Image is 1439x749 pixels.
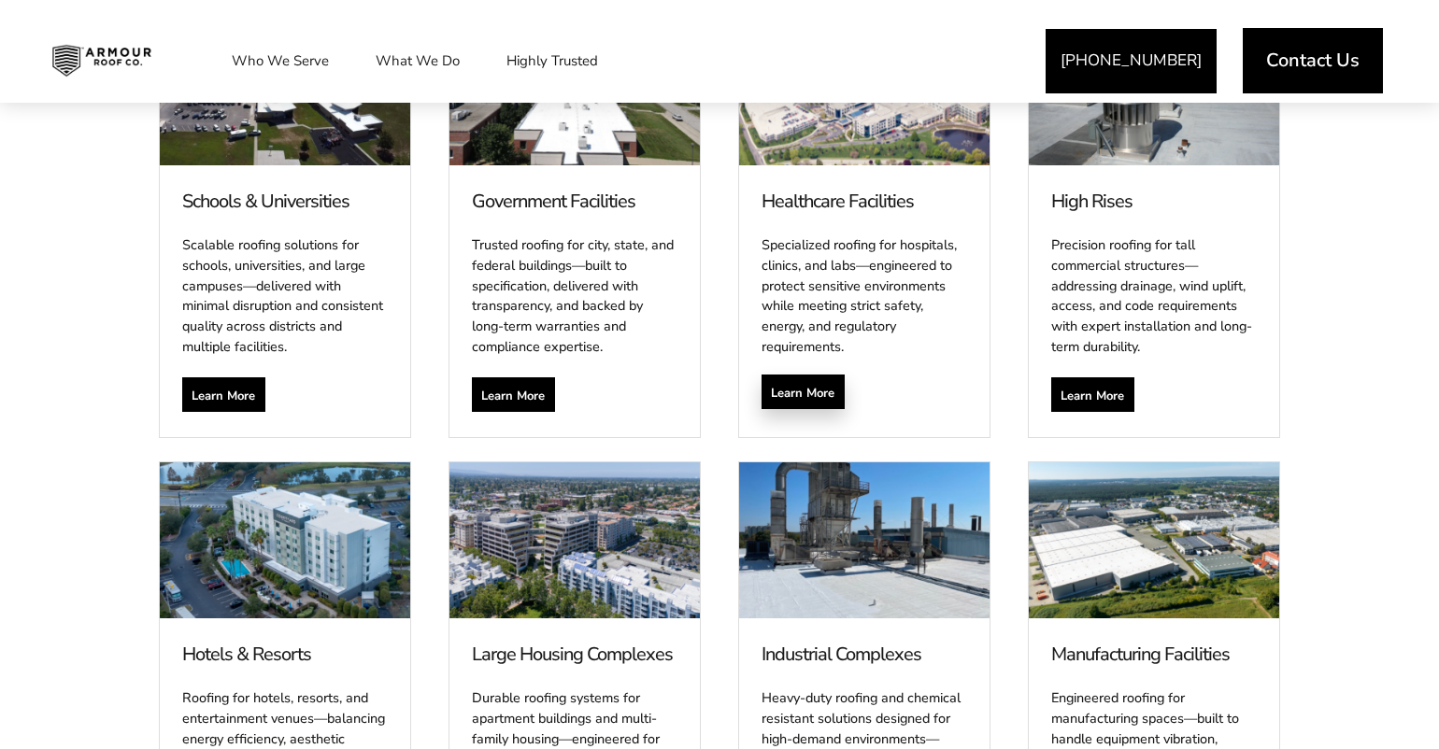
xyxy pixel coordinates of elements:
a: Contact Us [1243,28,1383,93]
span: Hotels & Resorts [182,641,388,669]
div: Specialized roofing for hospitals, clinics, and labs—engineered to protect sensitive environments... [762,225,967,357]
span: Large Housing Complexes [472,641,677,669]
span: Schools & Universities [182,188,388,216]
span: Industrial Complexes [762,641,967,669]
span: Learn More [1061,388,1124,403]
span: Healthcare Facilities [762,188,967,216]
a: Highly Trusted [488,37,617,84]
span: High Rises [1051,188,1257,216]
a: Learn More [182,377,265,412]
span: Government Facilities [472,188,677,216]
a: Learn More [1051,377,1134,412]
img: Industrial and Commercial Roofing Company | Armour Roof Co. [37,37,166,84]
span: Contact Us [1266,51,1360,70]
span: Learn More [771,385,834,400]
a: Learn More [472,377,555,412]
span: Learn More [481,388,545,403]
div: Scalable roofing solutions for schools, universities, and large campuses—delivered with minimal d... [182,225,388,357]
span: Learn More [192,388,255,403]
a: Who We Serve [213,37,348,84]
div: Precision roofing for tall commercial structures—addressing drainage, wind uplift, access, and co... [1051,225,1257,357]
div: Trusted roofing for city, state, and federal buildings—built to specification, delivered with tra... [472,225,677,357]
a: What We Do [357,37,478,84]
span: Manufacturing Facilities [1051,641,1257,669]
a: Learn More [762,374,845,409]
a: [PHONE_NUMBER] [1046,29,1217,93]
